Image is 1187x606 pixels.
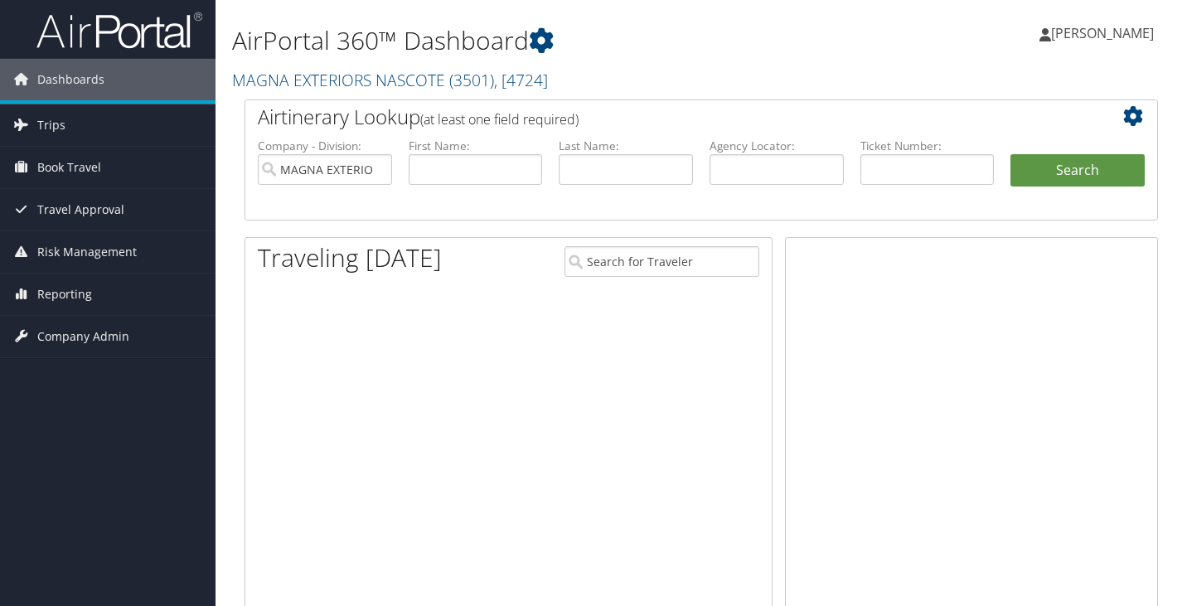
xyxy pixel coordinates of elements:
span: Company Admin [37,316,129,357]
input: Search for Traveler [564,246,758,277]
label: Ticket Number: [860,138,995,154]
h1: AirPortal 360™ Dashboard [232,23,858,58]
span: Travel Approval [37,189,124,230]
a: MAGNA EXTERIORS NASCOTE [232,69,548,91]
span: Book Travel [37,147,101,188]
a: [PERSON_NAME] [1039,8,1170,58]
span: [PERSON_NAME] [1051,24,1154,42]
label: Last Name: [559,138,693,154]
span: ( 3501 ) [449,69,494,91]
label: Agency Locator: [710,138,844,154]
label: Company - Division: [258,138,392,154]
span: , [ 4724 ] [494,69,548,91]
span: Dashboards [37,59,104,100]
label: First Name: [409,138,543,154]
span: (at least one field required) [420,110,579,128]
h1: Traveling [DATE] [258,240,442,275]
span: Trips [37,104,65,146]
span: Reporting [37,274,92,315]
h2: Airtinerary Lookup [258,103,1068,131]
span: Risk Management [37,231,137,273]
button: Search [1010,154,1145,187]
img: airportal-logo.png [36,11,202,50]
